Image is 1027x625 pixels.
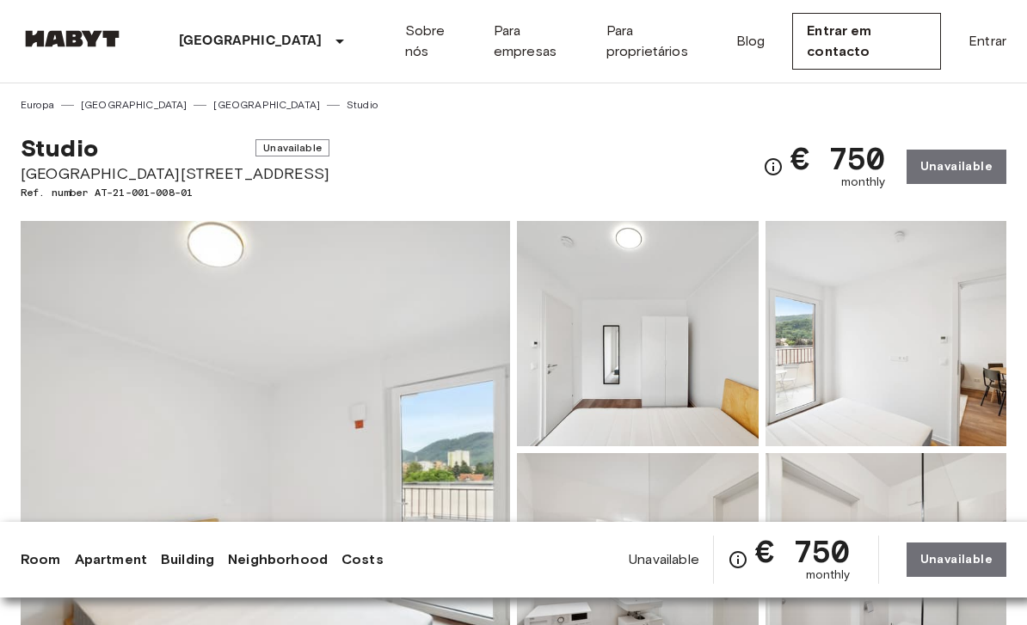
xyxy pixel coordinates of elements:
[341,549,384,570] a: Costs
[517,221,759,446] img: Picture of unit AT-21-001-008-01
[81,97,188,113] a: [GEOGRAPHIC_DATA]
[347,97,378,113] a: Studio
[736,31,766,52] a: Blog
[21,30,124,47] img: Habyt
[405,21,466,62] a: Sobre nós
[969,31,1006,52] a: Entrar
[792,13,941,70] a: Entrar em contacto
[255,139,329,156] span: Unavailable
[790,143,886,174] span: € 750
[766,221,1007,446] img: Picture of unit AT-21-001-008-01
[606,21,709,62] a: Para proprietários
[161,549,214,570] a: Building
[21,97,54,113] a: Europa
[629,550,699,569] span: Unavailable
[75,549,147,570] a: Apartment
[21,185,329,200] span: Ref. number AT-21-001-008-01
[763,156,784,177] svg: Check cost overview for full price breakdown. Please note that discounts apply to new joiners onl...
[755,536,851,567] span: € 750
[21,133,98,162] span: Studio
[179,31,323,52] p: [GEOGRAPHIC_DATA]
[806,567,851,584] span: monthly
[228,549,328,570] a: Neighborhood
[213,97,320,113] a: [GEOGRAPHIC_DATA]
[21,162,329,185] span: [GEOGRAPHIC_DATA][STREET_ADDRESS]
[494,21,579,62] a: Para empresas
[728,549,748,570] svg: Check cost overview for full price breakdown. Please note that discounts apply to new joiners onl...
[21,549,61,570] a: Room
[841,174,886,191] span: monthly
